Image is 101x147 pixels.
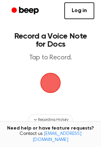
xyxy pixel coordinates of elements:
p: Tap to Record. [12,54,89,62]
button: Recording History [28,114,73,125]
a: Log in [64,2,94,19]
a: Beep [7,4,45,17]
img: Beep Logo [40,73,61,93]
span: Recording History [38,117,68,123]
span: Contact us [4,131,97,143]
a: [EMAIL_ADDRESS][DOMAIN_NAME] [33,132,81,142]
h1: Record a Voice Note for Docs [12,32,89,48]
